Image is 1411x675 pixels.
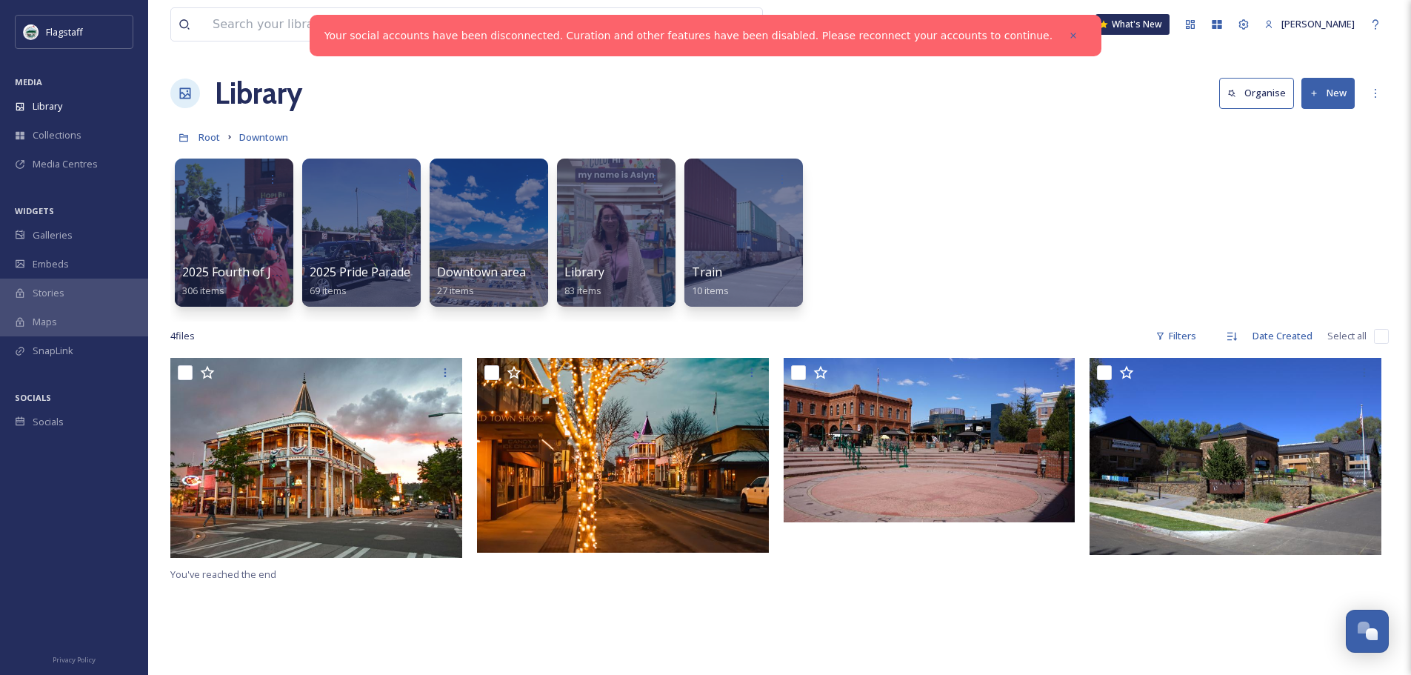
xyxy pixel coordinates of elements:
a: 2025 Pride Parade69 items [310,265,410,297]
img: DSC01321.JPG [784,358,1075,522]
span: Socials [33,415,64,429]
span: Maps [33,315,57,329]
div: Filters [1148,322,1204,350]
span: 4 file s [170,329,195,343]
span: Flagstaff [46,25,83,39]
span: Media Centres [33,157,98,171]
span: Privacy Policy [53,655,96,665]
span: 2025 Pride Parade [310,264,410,280]
span: WIDGETS [15,205,54,216]
a: Library83 items [564,265,604,297]
a: Library [215,71,302,116]
span: Root [199,130,220,144]
div: Date Created [1245,322,1320,350]
span: 69 items [310,284,347,297]
button: Organise [1219,78,1294,108]
a: Train10 items [692,265,729,297]
img: Hotel Weatherford.jpg [170,358,462,558]
a: 2025 Fourth of July Parade306 items [182,265,330,297]
button: New [1301,78,1355,108]
span: Downtown area [437,264,526,280]
span: SOCIALS [15,392,51,403]
a: Root [199,128,220,146]
a: Your social accounts have been disconnected. Curation and other features have been disabled. Plea... [324,28,1053,44]
a: What's New [1095,14,1170,35]
input: Search your library [205,8,615,41]
span: 83 items [564,284,601,297]
img: DSC_0075.JPG [477,358,769,553]
span: You've reached the end [170,568,276,581]
span: MEDIA [15,76,42,87]
span: 27 items [437,284,474,297]
span: Embeds [33,257,69,271]
span: 2025 Fourth of July Parade [182,264,330,280]
span: SnapLink [33,344,73,358]
a: Downtown area27 items [437,265,526,297]
span: Library [33,99,62,113]
img: IMG_1924[1].jpg [1090,358,1381,555]
a: [PERSON_NAME] [1257,10,1362,39]
span: Stories [33,286,64,300]
span: Library [564,264,604,280]
span: Downtown [239,130,288,144]
a: Downtown [239,128,288,146]
span: Train [692,264,722,280]
span: Select all [1327,329,1367,343]
button: Open Chat [1346,610,1389,653]
a: Privacy Policy [53,650,96,668]
span: 10 items [692,284,729,297]
span: [PERSON_NAME] [1281,17,1355,30]
a: View all files [668,10,755,39]
img: images%20%282%29.jpeg [24,24,39,39]
span: Galleries [33,228,73,242]
span: Collections [33,128,81,142]
span: 306 items [182,284,224,297]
